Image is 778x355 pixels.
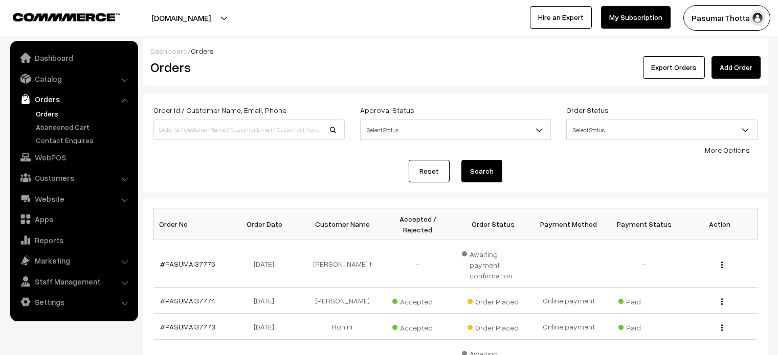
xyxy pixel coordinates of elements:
a: COMMMERCE [13,10,102,22]
a: WebPOS [13,148,135,167]
a: More Options [705,146,750,154]
a: #PASUMAI37774 [160,296,215,305]
span: Select Status [360,120,551,140]
img: Menu [721,324,723,331]
td: [DATE] [229,240,305,288]
a: Website [13,190,135,208]
td: - [607,240,682,288]
label: Approval Status [360,105,414,115]
span: Order Placed [468,294,519,307]
a: Staff Management [13,272,135,291]
th: Action [682,208,758,240]
td: Rohini [305,314,381,340]
h2: Orders [150,59,344,75]
img: user [750,10,765,26]
button: [DOMAIN_NAME] [116,5,247,31]
th: Order No [154,208,230,240]
button: Export Orders [643,56,705,79]
label: Order Id / Customer Name, Email, Phone [153,105,286,115]
a: Catalog [13,69,135,88]
a: Orders [13,90,135,108]
span: Orders [191,46,214,55]
label: Order Status [566,105,609,115]
button: Search [461,160,502,182]
th: Accepted / Rejected [380,208,456,240]
a: My Subscription [601,6,671,29]
td: [PERSON_NAME] t [305,240,381,288]
a: Apps [13,210,135,228]
th: Order Status [456,208,531,240]
a: Abandoned Cart [33,122,135,132]
div: / [150,45,761,56]
a: #PASUMAI37775 [160,259,215,268]
th: Payment Status [607,208,682,240]
input: Order Id / Customer Name / Customer Email / Customer Phone [153,120,345,140]
th: Payment Method [531,208,607,240]
span: Select Status [361,121,551,139]
a: Reset [409,160,450,182]
span: Order Placed [468,320,519,333]
th: Customer Name [305,208,381,240]
img: Menu [721,298,723,305]
button: Pasumai Thotta… [683,5,770,31]
td: [PERSON_NAME] [305,288,381,314]
td: [DATE] [229,288,305,314]
span: Paid [618,294,670,307]
a: Dashboard [150,46,188,55]
a: Dashboard [13,49,135,67]
span: Select Status [566,120,758,140]
td: Online payment [531,314,607,340]
a: #PASUMAI37773 [160,322,215,331]
span: Awaiting payment confirmation [462,246,525,281]
th: Order Date [229,208,305,240]
a: Hire an Expert [530,6,592,29]
img: Menu [721,262,723,268]
img: COMMMERCE [13,13,120,21]
span: Accepted [392,320,443,333]
a: Contact Enquires [33,135,135,146]
a: Add Order [712,56,761,79]
a: Settings [13,293,135,311]
a: Customers [13,169,135,187]
td: Online payment [531,288,607,314]
span: Select Status [567,121,757,139]
td: [DATE] [229,314,305,340]
a: Marketing [13,251,135,270]
td: - [380,240,456,288]
span: Paid [618,320,670,333]
span: Accepted [392,294,443,307]
a: Reports [13,231,135,249]
a: Orders [33,108,135,119]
